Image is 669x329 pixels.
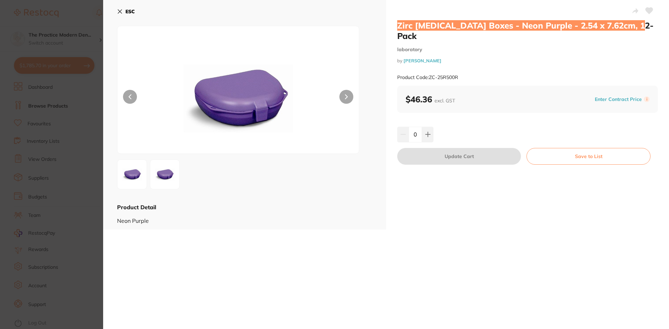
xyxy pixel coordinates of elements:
div: Neon Purple [117,211,372,224]
button: Save to List [526,148,651,165]
img: MFIuanBn [120,162,145,187]
h2: Zirc [MEDICAL_DATA] Boxes - Neon Purple - 2.54 x 7.62cm, 12-Pack [397,20,658,41]
small: Product Code: ZC-25R500R [397,75,458,80]
small: laboratory [397,47,658,53]
button: Enter Contract Price [593,96,644,103]
img: MFJfMi5qcGc [152,162,177,187]
b: Product Detail [117,204,156,211]
b: ESC [125,8,135,15]
label: i [644,96,649,102]
img: MFJfMi5qcGc [166,44,311,154]
b: $46.36 [406,94,455,104]
button: ESC [117,6,135,17]
a: [PERSON_NAME] [403,58,441,63]
span: excl. GST [435,97,455,104]
button: Update Cart [397,148,521,165]
small: by [397,58,658,63]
